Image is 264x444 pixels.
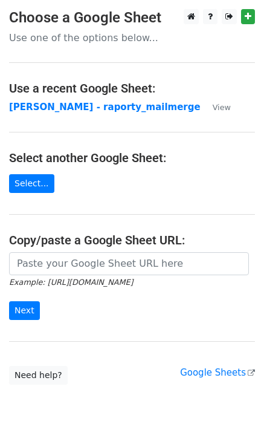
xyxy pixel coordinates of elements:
[180,367,255,378] a: Google Sheets
[9,233,255,247] h4: Copy/paste a Google Sheet URL:
[9,31,255,44] p: Use one of the options below...
[9,174,54,193] a: Select...
[9,278,133,287] small: Example: [URL][DOMAIN_NAME]
[201,102,231,113] a: View
[213,103,231,112] small: View
[9,301,40,320] input: Next
[9,366,68,385] a: Need help?
[9,81,255,96] h4: Use a recent Google Sheet:
[9,9,255,27] h3: Choose a Google Sheet
[9,252,249,275] input: Paste your Google Sheet URL here
[9,102,201,113] a: [PERSON_NAME] - raporty_mailmerge
[9,151,255,165] h4: Select another Google Sheet:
